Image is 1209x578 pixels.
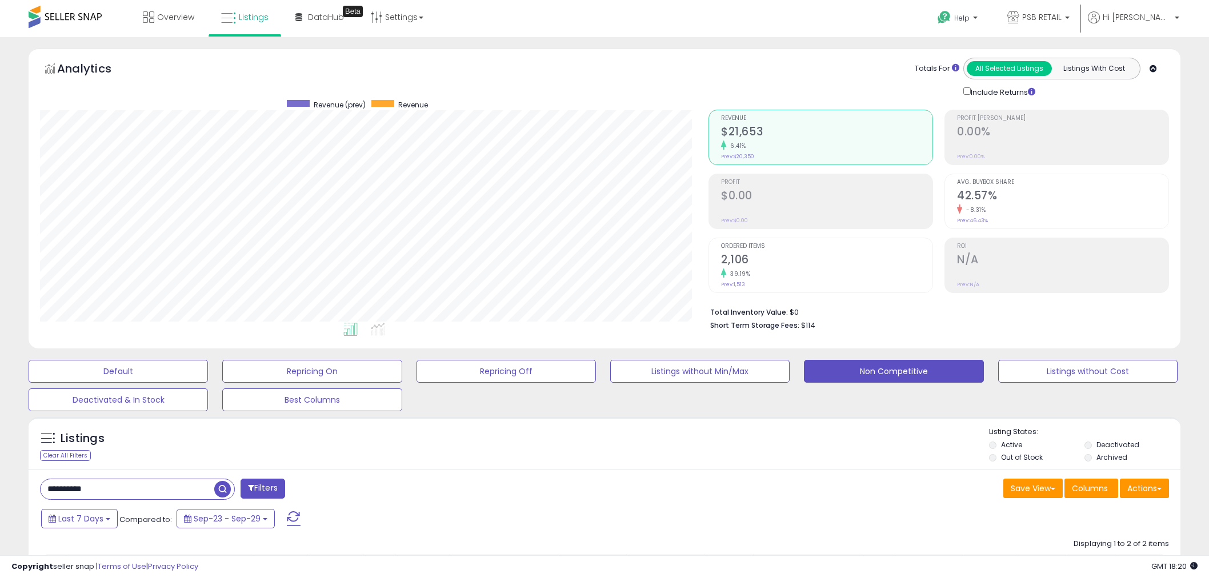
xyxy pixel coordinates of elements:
small: Prev: N/A [957,281,979,288]
i: Get Help [937,10,951,25]
h2: $0.00 [721,189,932,204]
span: ROI [957,243,1168,250]
a: Privacy Policy [148,561,198,572]
span: PSB RETAIL [1022,11,1062,23]
button: Last 7 Days [41,509,118,528]
span: Sep-23 - Sep-29 [194,513,261,524]
label: Deactivated [1096,440,1139,449]
h2: $21,653 [721,125,932,141]
small: Prev: 0.00% [957,153,984,160]
div: Include Returns [955,85,1049,98]
div: Totals For [915,63,959,74]
a: Hi [PERSON_NAME] [1088,11,1179,37]
span: DataHub [308,11,344,23]
span: Ordered Items [721,243,932,250]
div: Tooltip anchor [343,6,363,17]
span: Hi [PERSON_NAME] [1103,11,1171,23]
button: Default [29,360,208,383]
button: Repricing On [222,360,402,383]
h5: Listings [61,431,105,447]
button: All Selected Listings [967,61,1052,76]
span: Profit [721,179,932,186]
small: Prev: $0.00 [721,217,748,224]
h2: 42.57% [957,189,1168,204]
button: Listings With Cost [1051,61,1136,76]
h2: N/A [957,253,1168,268]
button: Save View [1003,479,1063,498]
h2: 0.00% [957,125,1168,141]
span: Revenue [721,115,932,122]
h5: Analytics [57,61,134,79]
div: Clear All Filters [40,450,91,461]
b: Short Term Storage Fees: [710,320,799,330]
label: Active [1001,440,1022,449]
span: Listings [239,11,269,23]
b: Total Inventory Value: [710,307,788,317]
button: Actions [1120,479,1169,498]
button: Non Competitive [804,360,983,383]
span: Profit [PERSON_NAME] [957,115,1168,122]
span: Revenue (prev) [314,100,366,110]
button: Columns [1064,479,1118,498]
h2: 2,106 [721,253,932,268]
small: Prev: 1,513 [721,281,745,288]
span: $114 [801,320,815,331]
span: 2025-10-7 18:20 GMT [1151,561,1198,572]
button: Filters [241,479,285,499]
span: Help [954,13,970,23]
small: Prev: $20,350 [721,153,754,160]
span: Avg. Buybox Share [957,179,1168,186]
button: Listings without Cost [998,360,1178,383]
li: $0 [710,304,1160,318]
span: Columns [1072,483,1108,494]
label: Out of Stock [1001,452,1043,462]
label: Archived [1096,452,1127,462]
button: Sep-23 - Sep-29 [177,509,275,528]
span: Last 7 Days [58,513,103,524]
p: Listing States: [989,427,1180,437]
a: Help [928,2,989,37]
span: Revenue [398,100,428,110]
small: 39.19% [726,270,750,278]
a: Terms of Use [98,561,146,572]
button: Best Columns [222,388,402,411]
button: Repricing Off [417,360,596,383]
strong: Copyright [11,561,53,572]
button: Deactivated & In Stock [29,388,208,411]
span: Compared to: [119,514,172,525]
small: -8.31% [962,206,986,214]
div: seller snap | | [11,561,198,572]
button: Listings without Min/Max [610,360,790,383]
div: Displaying 1 to 2 of 2 items [1074,539,1169,549]
span: Overview [157,11,194,23]
small: Prev: 46.43% [957,217,988,224]
small: 6.41% [726,142,746,150]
